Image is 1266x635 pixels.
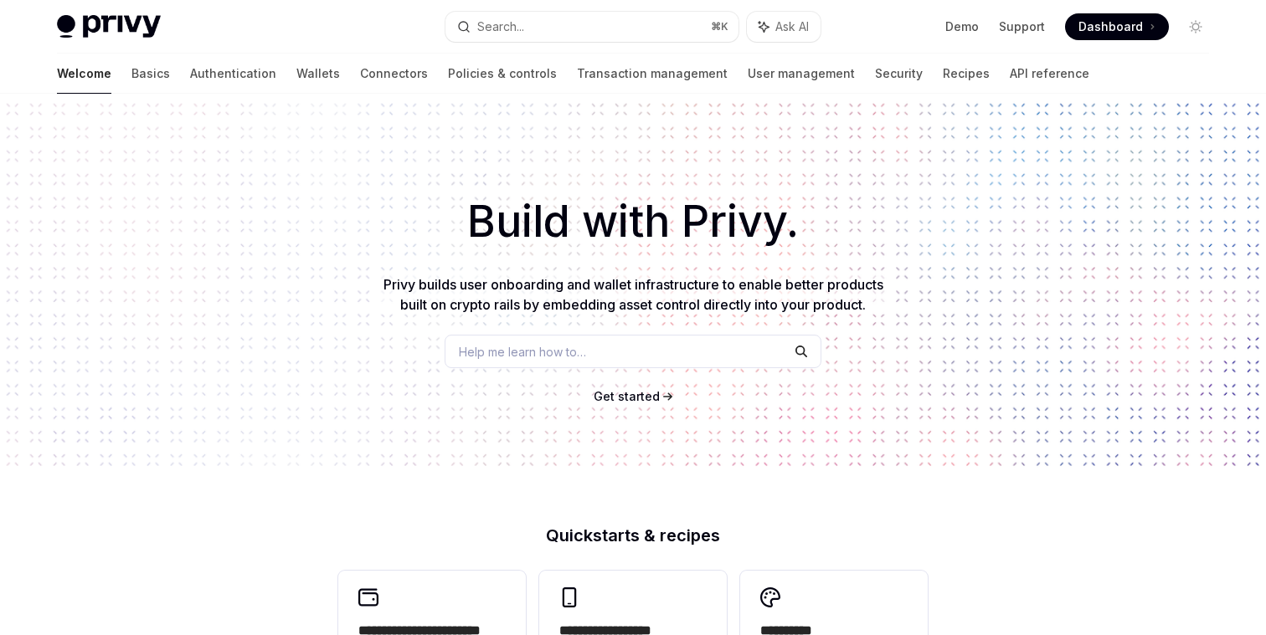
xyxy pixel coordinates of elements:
a: Policies & controls [448,54,557,94]
a: Wallets [296,54,340,94]
a: Welcome [57,54,111,94]
a: Security [875,54,923,94]
span: Ask AI [775,18,809,35]
span: Privy builds user onboarding and wallet infrastructure to enable better products built on crypto ... [383,276,883,313]
a: Recipes [943,54,990,94]
a: Demo [945,18,979,35]
button: Search...⌘K [445,12,738,42]
h1: Build with Privy. [27,189,1239,254]
a: Support [999,18,1045,35]
span: Help me learn how to… [459,343,586,361]
a: Authentication [190,54,276,94]
a: Get started [594,388,660,405]
span: Dashboard [1078,18,1143,35]
a: Connectors [360,54,428,94]
img: light logo [57,15,161,38]
a: API reference [1010,54,1089,94]
a: Dashboard [1065,13,1169,40]
a: Transaction management [577,54,728,94]
button: Toggle dark mode [1182,13,1209,40]
h2: Quickstarts & recipes [338,527,928,544]
div: Search... [477,17,524,37]
a: Basics [131,54,170,94]
span: ⌘ K [711,20,728,33]
button: Ask AI [747,12,821,42]
a: User management [748,54,855,94]
span: Get started [594,389,660,403]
